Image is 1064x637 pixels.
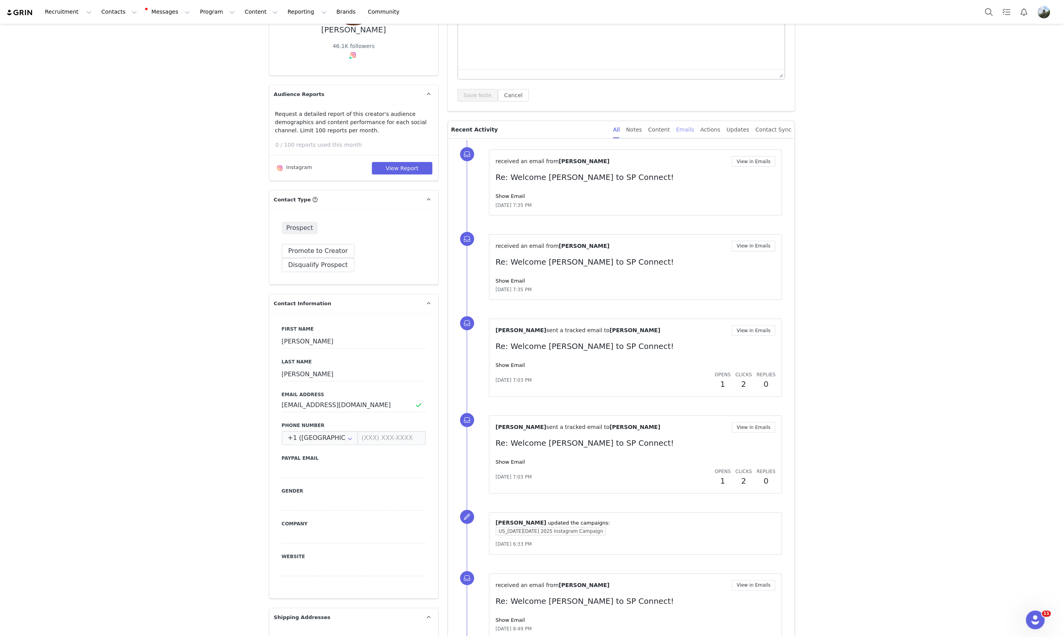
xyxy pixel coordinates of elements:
button: Search [980,3,997,21]
span: [PERSON_NAME] [559,243,609,249]
div: All [613,121,620,139]
div: Emails [676,121,694,139]
img: instagram.svg [350,52,356,58]
span: Prospect [282,222,318,234]
h2: 0 [757,378,776,390]
button: Notifications [1015,3,1032,21]
div: Press the Up and Down arrow keys to resize the editor. [776,69,784,79]
a: Show Email [496,362,525,368]
button: Promote to Creator [282,244,355,258]
p: Request a detailed report of this creator's audience demographics and content performance for eac... [275,110,432,135]
a: Brands [332,3,362,21]
div: United States [282,431,358,445]
span: [DATE] 8:49 PM [496,625,532,632]
button: Disqualify Prospect [282,258,355,272]
div: Contact Sync [755,121,792,139]
span: [DATE] 7:35 PM [496,286,532,293]
span: [DATE] 6:33 PM [496,541,532,547]
span: Replies [757,372,776,377]
img: grin logo [6,9,34,16]
a: Community [363,3,408,21]
span: received an email from [496,158,559,164]
button: Contacts [97,3,142,21]
label: Gender [282,488,426,495]
button: View in Emails [732,580,776,591]
div: [PERSON_NAME] [321,25,386,34]
label: Paypal Email [282,455,426,462]
span: received an email from [496,243,559,249]
label: First Name [282,326,426,333]
h2: 1 [715,475,731,487]
img: instagram.svg [277,165,283,171]
p: 0 / 100 reports used this month [275,141,438,149]
div: Actions [700,121,720,139]
span: [DATE] 7:03 PM [496,473,532,480]
a: Show Email [496,278,525,284]
span: [PERSON_NAME] [609,424,660,430]
button: Recruitment [40,3,96,21]
h2: 0 [757,475,776,487]
p: Recent Activity [451,121,607,138]
button: Reporting [283,3,331,21]
iframe: Intercom live chat [1026,610,1044,629]
span: [PERSON_NAME] [496,520,546,526]
span: Audience Reports [274,91,325,98]
span: [PERSON_NAME] [609,327,660,333]
label: Last Name [282,358,426,365]
input: (XXX) XXX-XXXX [357,431,425,445]
a: Show Email [496,617,525,623]
p: Re: Welcome [PERSON_NAME] to SP Connect! [496,171,776,183]
div: Updates [727,121,749,139]
span: received an email from [496,582,559,588]
label: Email Address [282,391,426,398]
label: Website [282,553,426,560]
span: Shipping Addresses [274,614,330,621]
span: Clicks [735,372,751,377]
a: Show Email [496,459,525,465]
img: df2c7059-f68c-42b5-b42f-407b1a7bab96.jpg [1037,6,1050,18]
button: View in Emails [732,156,776,167]
label: Company [282,520,426,527]
span: [DATE] 7:35 PM [496,202,532,209]
p: Re: Welcome [PERSON_NAME] to SP Connect! [496,595,776,607]
iframe: Rich Text Area [458,1,785,69]
p: Re: Welcome [PERSON_NAME] to SP Connect! [496,256,776,268]
div: Content [648,121,670,139]
button: Profile [1033,6,1058,18]
span: sent a tracked email to [546,424,609,430]
a: Tasks [998,3,1015,21]
span: Opens [715,469,731,474]
span: sent a tracked email to [546,327,609,333]
span: [PERSON_NAME] [496,327,546,333]
button: View in Emails [732,325,776,336]
span: 11 [1042,610,1051,617]
button: Save Note [457,89,498,101]
span: US_[DATE][DATE] 2025 Instagram Campaign [496,527,606,536]
span: Opens [715,372,731,377]
p: Re: Welcome [PERSON_NAME] to SP Connect! [496,437,776,449]
span: Contact Information [274,300,331,308]
h2: 2 [735,378,751,390]
button: Messages [142,3,195,21]
div: 46.1K followers [332,42,375,50]
input: Email Address [282,398,426,412]
label: Phone Number [282,422,426,429]
button: View Report [372,162,432,174]
div: Instagram [275,164,312,173]
h2: 1 [715,378,731,390]
button: View in Emails [732,241,776,251]
span: Replies [757,469,776,474]
button: Cancel [498,89,529,101]
span: Clicks [735,469,751,474]
button: View in Emails [732,422,776,432]
p: Re: Welcome [PERSON_NAME] to SP Connect! [496,340,776,352]
button: Program [195,3,240,21]
p: ⁨ ⁩ updated the campaigns: [496,519,776,527]
button: Content [240,3,282,21]
span: Contact Type [274,196,311,204]
span: [PERSON_NAME] [496,424,546,430]
input: Country [282,431,358,445]
span: [PERSON_NAME] [559,582,609,588]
